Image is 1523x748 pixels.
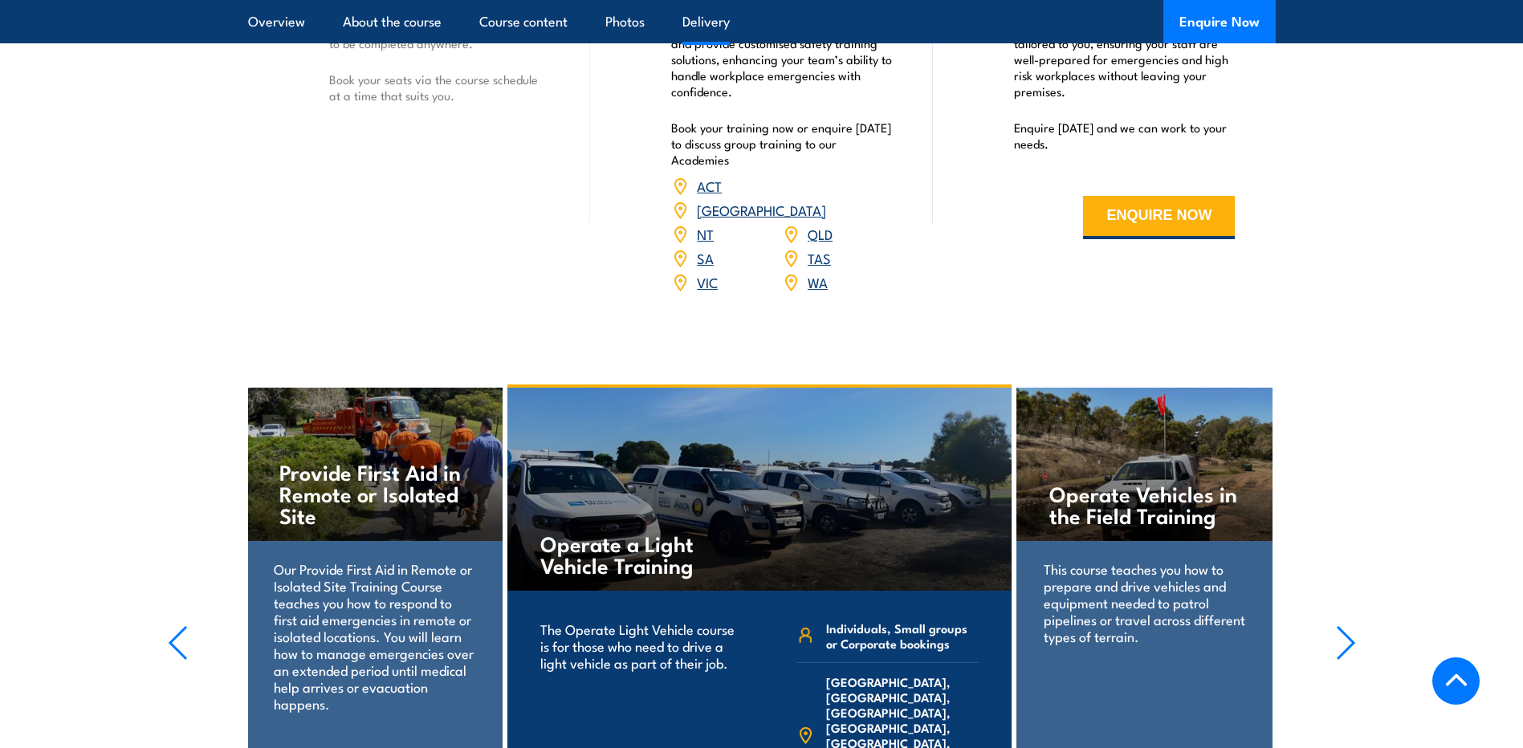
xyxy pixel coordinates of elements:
h4: Operate a Light Vehicle Training [540,532,729,575]
p: Book your seats via the course schedule at a time that suits you. [329,71,551,104]
p: The Operate Light Vehicle course is for those who need to drive a light vehicle as part of their ... [540,620,739,671]
button: ENQUIRE NOW [1083,196,1235,239]
a: ACT [697,176,722,195]
h4: Operate Vehicles in the Field Training [1049,482,1240,526]
p: Our Academies are located nationally and provide customised safety training solutions, enhancing ... [671,19,893,100]
h4: Provide First Aid in Remote or Isolated Site [279,461,470,526]
p: This course teaches you how to prepare and drive vehicles and equipment needed to patrol pipeline... [1044,560,1245,644]
p: Enquire [DATE] and we can work to your needs. [1014,120,1236,152]
a: VIC [697,272,718,291]
a: WA [808,272,828,291]
p: Book your training now or enquire [DATE] to discuss group training to our Academies [671,120,893,168]
a: TAS [808,248,831,267]
a: QLD [808,224,833,243]
a: SA [697,248,714,267]
p: We offer convenient nationwide training tailored to you, ensuring your staff are well-prepared fo... [1014,19,1236,100]
a: NT [697,224,714,243]
a: [GEOGRAPHIC_DATA] [697,200,826,219]
p: Our Provide First Aid in Remote or Isolated Site Training Course teaches you how to respond to fi... [274,560,475,712]
span: Individuals, Small groups or Corporate bookings [826,620,979,651]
